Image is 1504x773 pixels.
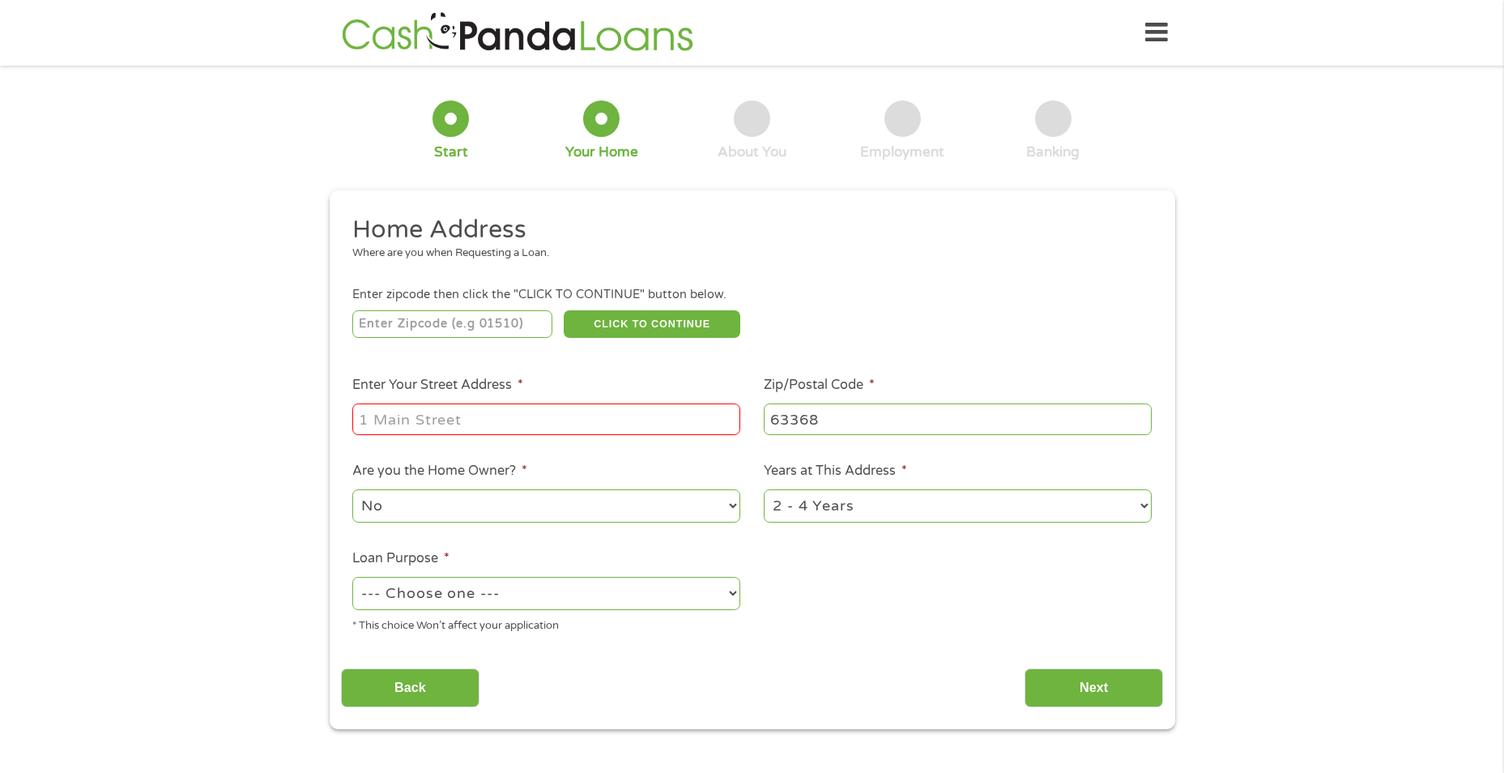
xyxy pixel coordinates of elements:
[352,550,449,567] label: Loan Purpose
[764,377,875,394] label: Zip/Postal Code
[352,404,740,434] input: 1 Main Street
[434,143,468,161] div: Start
[352,377,523,394] label: Enter Your Street Address
[352,246,1140,262] div: Where are you when Requesting a Loan.
[860,143,944,161] div: Employment
[1025,668,1163,708] input: Next
[565,143,638,161] div: Your Home
[564,310,740,338] button: CLICK TO CONTINUE
[337,10,698,56] img: GetLoanNow Logo
[764,463,907,480] label: Years at This Address
[352,463,527,480] label: Are you the Home Owner?
[352,214,1140,246] h2: Home Address
[1026,143,1080,161] div: Banking
[718,143,786,161] div: About You
[352,286,1151,304] div: Enter zipcode then click the "CLICK TO CONTINUE" button below.
[352,613,740,634] div: * This choice Won’t affect your application
[341,668,479,708] input: Back
[352,310,552,338] input: Enter Zipcode (e.g 01510)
